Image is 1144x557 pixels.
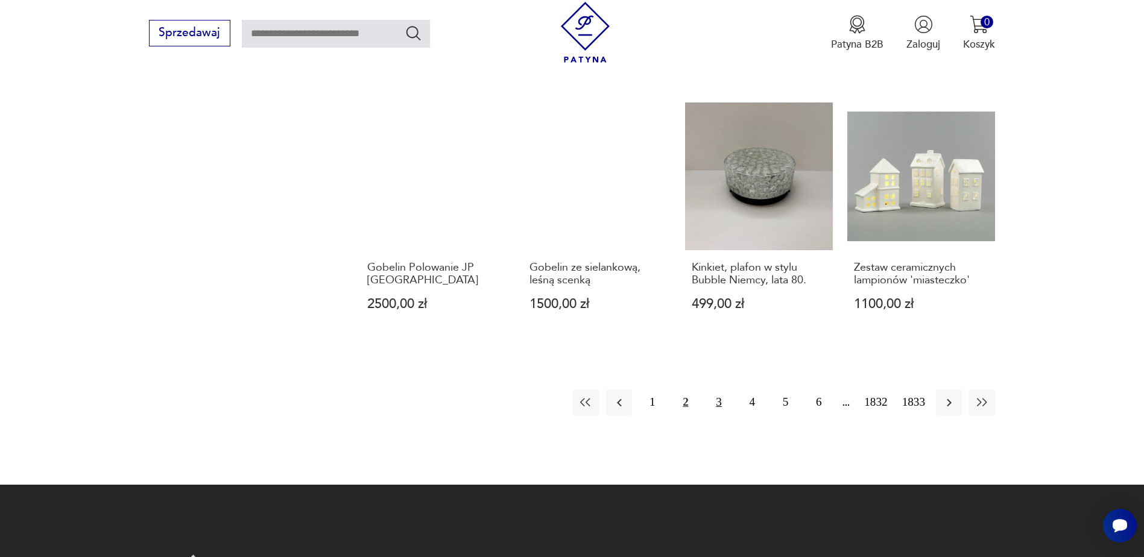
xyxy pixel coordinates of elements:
p: Patyna B2B [831,37,883,51]
button: Sprzedawaj [149,20,230,46]
h3: Gobelin ze sielankową, leśną scenką [529,262,664,286]
button: 2 [672,389,698,415]
a: Sprzedawaj [149,29,230,39]
button: Szukaj [405,24,422,42]
button: 1832 [861,389,891,415]
button: 5 [773,389,798,415]
p: Koszyk [963,37,995,51]
img: Ikonka użytkownika [914,15,933,34]
a: Gobelin Polowanie JP ParisGobelin Polowanie JP [GEOGRAPHIC_DATA]2500,00 zł [361,102,508,339]
p: 1500,00 zł [529,298,664,310]
p: 2500,00 zł [367,298,502,310]
p: Zaloguj [906,37,940,51]
button: 6 [806,389,832,415]
p: 1100,00 zł [854,298,988,310]
a: Zestaw ceramicznych lampionów 'miasteczko'Zestaw ceramicznych lampionów 'miasteczko'1100,00 zł [847,102,995,339]
a: Ikona medaluPatyna B2B [831,15,883,51]
button: 4 [739,389,765,415]
button: Zaloguj [906,15,940,51]
img: Ikona koszyka [970,15,988,34]
h3: Kinkiet, plafon w stylu Bubble Niemcy, lata 80. [692,262,826,286]
p: 499,00 zł [692,298,826,310]
button: 3 [706,389,732,415]
h3: Zestaw ceramicznych lampionów 'miasteczko' [854,262,988,286]
button: 1 [639,389,665,415]
button: Patyna B2B [831,15,883,51]
div: 0 [981,16,993,28]
img: Patyna - sklep z meblami i dekoracjami vintage [555,2,616,63]
a: Kinkiet, plafon w stylu Bubble Niemcy, lata 80.Kinkiet, plafon w stylu Bubble Niemcy, lata 80.499... [685,102,833,339]
a: Gobelin ze sielankową, leśną scenkąGobelin ze sielankową, leśną scenką1500,00 zł [523,102,671,339]
button: 0Koszyk [963,15,995,51]
iframe: Smartsupp widget button [1103,509,1137,543]
img: Ikona medalu [848,15,867,34]
h3: Gobelin Polowanie JP [GEOGRAPHIC_DATA] [367,262,502,286]
button: 1833 [899,389,929,415]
